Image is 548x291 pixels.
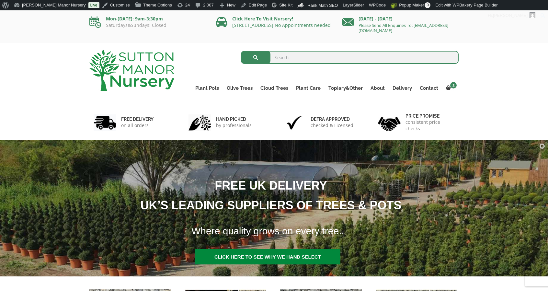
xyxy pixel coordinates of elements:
[378,113,401,133] img: 4.jpg
[33,176,501,215] h1: FREE UK DELIVERY UK’S LEADING SUPPLIERS OF TREES & POTS
[89,49,174,91] img: logo
[292,84,325,93] a: Plant Care
[342,15,459,23] p: [DATE] - [DATE]
[325,84,367,93] a: Topiary&Other
[405,119,455,132] p: consistent price checks
[416,84,442,93] a: Contact
[442,84,459,93] a: 2
[311,116,353,122] h6: Defra approved
[94,114,116,131] img: 1.jpg
[232,22,331,28] a: [STREET_ADDRESS] No Appointments needed
[279,3,292,7] span: Site Kit
[493,13,528,18] span: [PERSON_NAME]
[183,221,502,241] h1: Where quality grows on every tree..
[405,113,455,119] h6: Price promise
[389,84,416,93] a: Delivery
[283,114,306,131] img: 3.jpg
[257,84,292,93] a: Cloud Trees
[216,122,252,129] p: by professionals
[89,23,206,28] p: Saturdays&Sundays: Closed
[216,116,252,122] h6: hand picked
[223,84,257,93] a: Olive Trees
[450,82,457,88] span: 2
[367,84,389,93] a: About
[121,122,154,129] p: on all orders
[241,51,459,64] input: Search...
[232,16,293,22] a: Click Here To Visit Nursery!
[425,2,430,8] span: 0
[88,2,99,8] a: Live
[311,122,353,129] p: checked & Licensed
[191,84,223,93] a: Plant Pots
[121,116,154,122] h6: FREE DELIVERY
[307,3,338,8] span: Rank Math SEO
[89,15,206,23] p: Mon-[DATE]: 9am-3:30pm
[485,10,538,21] a: Hi,
[188,114,211,131] img: 2.jpg
[359,22,448,33] a: Please Send All Enquiries To: [EMAIL_ADDRESS][DOMAIN_NAME]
